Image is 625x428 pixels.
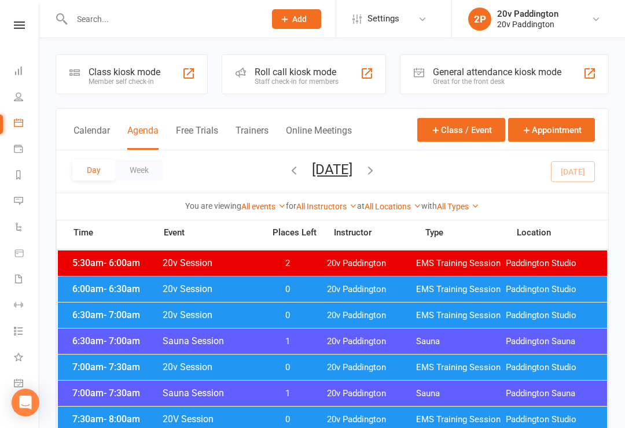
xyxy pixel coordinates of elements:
span: 0 [258,284,318,295]
span: Type [425,228,517,237]
a: People [14,85,40,111]
strong: at [357,201,365,211]
span: Paddington Studio [506,258,595,269]
span: 20v Paddington [327,310,417,321]
button: Agenda [127,125,159,150]
span: Paddington Sauna [506,388,595,399]
span: 20v Paddington [327,414,417,425]
a: Payments [14,137,40,163]
input: Search... [68,11,257,27]
button: Appointment [508,118,595,142]
div: Staff check-in for members [255,78,339,86]
div: Great for the front desk [433,78,561,86]
span: 7:00am [69,388,162,399]
button: Day [72,160,115,180]
span: Sauna [416,388,506,399]
span: 20v Paddington [327,388,417,399]
button: Week [115,160,163,180]
a: Dashboard [14,59,40,85]
div: 20v Paddington [497,9,558,19]
span: EMS Training Session [416,414,506,425]
button: [DATE] [312,161,352,178]
div: General attendance kiosk mode [433,67,561,78]
div: 20v Paddington [497,19,558,29]
span: Instructor [334,228,425,237]
a: What's New [14,345,40,371]
a: All Types [437,202,479,211]
span: - 7:30am [104,388,140,399]
span: Sauna Session [162,335,258,346]
span: 20v Paddington [327,362,417,373]
button: Online Meetings [286,125,352,150]
strong: You are viewing [185,201,241,211]
span: 7:30am [69,414,162,425]
span: Location [517,228,608,237]
span: 5:30am [69,257,162,268]
span: 6:30am [69,309,162,320]
div: Roll call kiosk mode [255,67,339,78]
a: All events [241,202,286,211]
span: 20v Session [162,257,258,268]
span: 20v Paddington [327,258,417,269]
span: Add [292,14,307,24]
span: 20V Session [162,414,258,425]
div: Class kiosk mode [89,67,160,78]
span: 7:00am [69,361,162,372]
span: Time [71,227,163,241]
a: Reports [14,163,40,189]
span: Settings [367,6,399,32]
span: - 6:30am [104,283,140,294]
span: - 7:30am [104,361,140,372]
strong: for [286,201,296,211]
span: 20v Paddington [327,336,417,347]
span: Event [163,227,264,238]
span: 1 [258,336,318,347]
a: Product Sales [14,241,40,267]
span: 0 [258,362,318,373]
a: All Locations [365,202,421,211]
span: 2 [258,258,318,269]
span: - 7:00am [104,335,140,346]
span: Paddington Studio [506,310,595,321]
span: 1 [258,388,318,399]
span: 6:30am [69,335,162,346]
span: 6:00am [69,283,162,294]
button: Calendar [73,125,110,150]
span: 20v Session [162,309,258,320]
span: Paddington Studio [506,414,595,425]
span: 20v Session [162,361,258,372]
span: Paddington Studio [506,362,595,373]
a: Calendar [14,111,40,137]
span: 0 [258,310,318,321]
span: EMS Training Session [416,362,506,373]
span: 20v Paddington [327,284,417,295]
span: - 8:00am [104,414,140,425]
span: Paddington Sauna [506,336,595,347]
span: Sauna [416,336,506,347]
div: 2P [468,8,491,31]
span: - 6:00am [104,257,140,268]
a: All Instructors [296,202,357,211]
span: EMS Training Session [416,258,506,269]
span: Places Left [264,228,325,237]
a: General attendance kiosk mode [14,371,40,397]
div: Member self check-in [89,78,160,86]
span: 20v Session [162,283,258,294]
span: EMS Training Session [416,310,506,321]
strong: with [421,201,437,211]
span: - 7:00am [104,309,140,320]
span: Paddington Studio [506,284,595,295]
span: EMS Training Session [416,284,506,295]
button: Free Trials [176,125,218,150]
button: Trainers [236,125,269,150]
button: Class / Event [417,118,505,142]
span: 0 [258,414,318,425]
div: Open Intercom Messenger [12,389,39,416]
button: Add [272,9,321,29]
span: Sauna Session [162,388,258,399]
